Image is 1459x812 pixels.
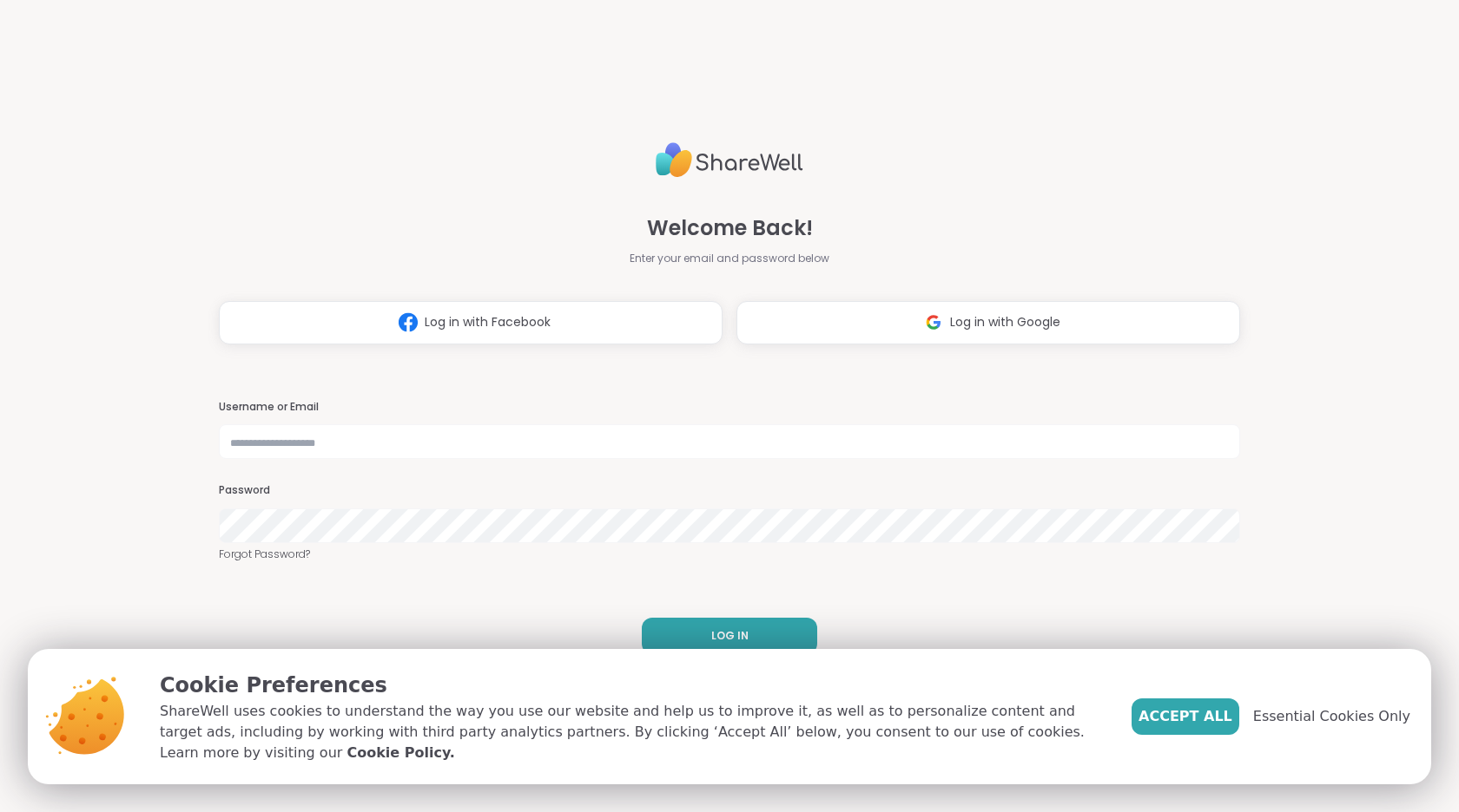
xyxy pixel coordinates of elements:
p: Cookie Preferences [160,670,1104,701]
span: Log in with Facebook [425,313,551,331]
button: Log in with Facebook [219,301,723,344]
span: Log in with Google [950,313,1060,331]
button: Accept All [1132,698,1239,735]
img: ShareWell Logomark [917,306,950,338]
button: Log in with Google [736,301,1240,344]
span: Essential Cookies Only [1253,706,1410,727]
h3: Password [219,483,1240,498]
img: ShareWell Logomark [392,306,425,338]
p: ShareWell uses cookies to understand the way you use our website and help us to improve it, as we... [160,701,1104,763]
span: Welcome Back! [647,213,813,244]
span: Enter your email and password below [630,251,829,266]
span: LOG IN [711,628,749,644]
img: ShareWell Logo [656,135,803,185]
button: LOG IN [642,618,817,654]
h3: Username or Email [219,400,1240,415]
a: Forgot Password? [219,547,1240,562]
span: Accept All [1139,706,1232,727]
a: Cookie Policy. [347,743,454,763]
